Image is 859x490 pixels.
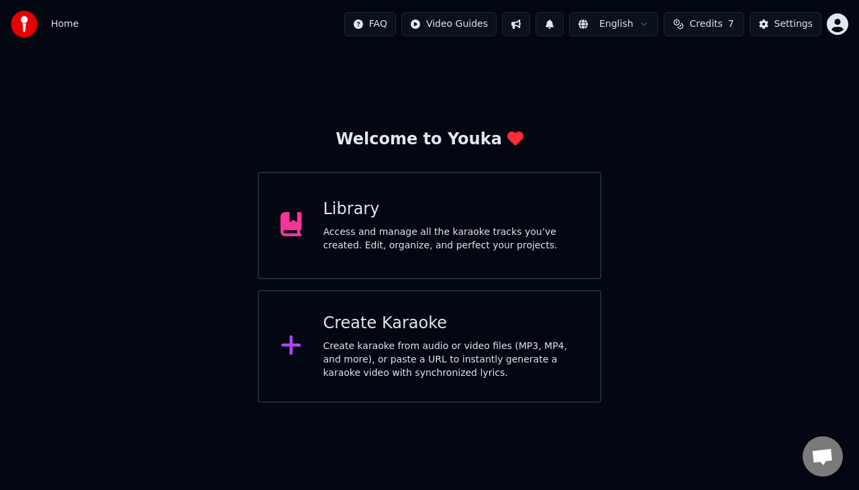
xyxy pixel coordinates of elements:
[774,17,813,31] div: Settings
[323,340,579,380] div: Create karaoke from audio or video files (MP3, MP4, and more), or paste a URL to instantly genera...
[728,17,734,31] span: 7
[336,129,523,150] div: Welcome to Youka
[323,313,579,334] div: Create Karaoke
[51,17,79,31] nav: breadcrumb
[664,12,744,36] button: Credits7
[689,17,722,31] span: Credits
[323,226,579,252] div: Access and manage all the karaoke tracks you’ve created. Edit, organize, and perfect your projects.
[344,12,396,36] button: FAQ
[750,12,821,36] button: Settings
[401,12,497,36] button: Video Guides
[11,11,38,38] img: youka
[51,17,79,31] span: Home
[803,436,843,477] div: Відкритий чат
[323,199,579,220] div: Library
